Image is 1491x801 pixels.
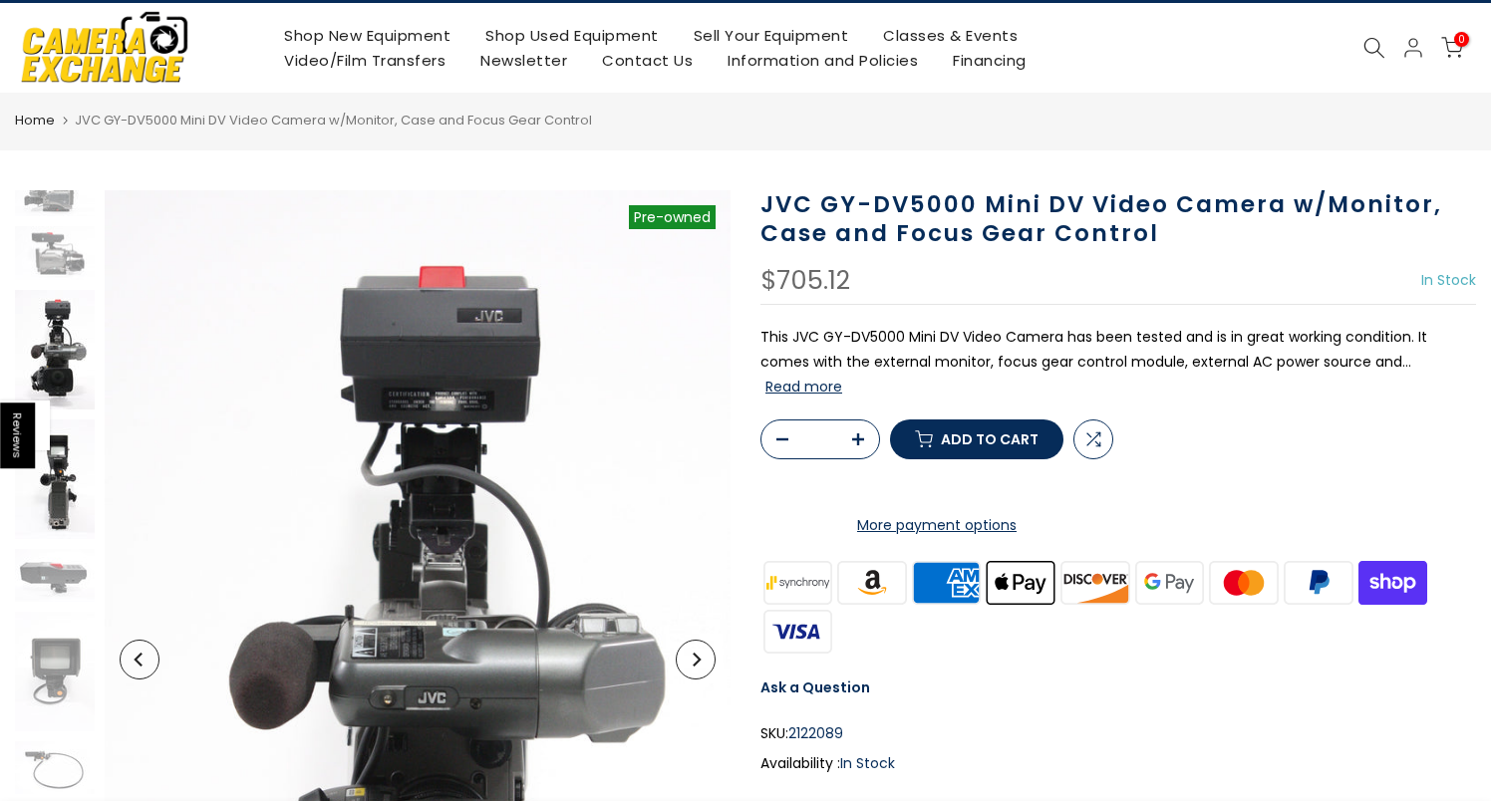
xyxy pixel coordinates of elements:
[711,48,936,73] a: Information and Policies
[1454,32,1469,47] span: 0
[15,163,95,216] img: JVC GY-DV5000 Mini DV Video Camera w/Monitor, Case and Focus Gear Control Video Equipment - Video...
[765,378,842,396] button: Read more
[463,48,585,73] a: Newsletter
[866,23,1036,48] a: Classes & Events
[15,290,95,409] img: JVC GY-DV5000 Mini DV Video Camera w/Monitor, Case and Focus Gear Control Video Equipment - Video...
[835,558,910,607] img: amazon payments
[760,268,850,294] div: $705.12
[936,48,1044,73] a: Financing
[267,23,468,48] a: Shop New Equipment
[760,677,870,697] a: Ask a Question
[15,111,55,131] a: Home
[760,558,835,607] img: synchrony
[760,325,1476,400] p: This JVC GY-DV5000 Mini DV Video Camera has been tested and is in great working condition. It com...
[15,612,95,731] img: JVC GY-DV5000 Mini DV Video Camera w/Monitor, Case and Focus Gear Control Video Equipment - Video...
[120,640,159,679] button: Previous
[676,640,716,679] button: Next
[890,419,1063,459] button: Add to cart
[1282,558,1356,607] img: paypal
[1132,558,1207,607] img: google pay
[1207,558,1282,607] img: master
[909,558,984,607] img: american express
[941,432,1039,446] span: Add to cart
[75,111,592,130] span: JVC GY-DV5000 Mini DV Video Camera w/Monitor, Case and Focus Gear Control
[1058,558,1133,607] img: discover
[267,48,463,73] a: Video/Film Transfers
[585,48,711,73] a: Contact Us
[15,419,95,539] img: JVC GY-DV5000 Mini DV Video Camera w/Monitor, Case and Focus Gear Control Video Equipment - Video...
[760,721,1476,746] div: SKU:
[760,607,835,656] img: visa
[788,721,843,746] span: 2122089
[1355,558,1430,607] img: shopify pay
[676,23,866,48] a: Sell Your Equipment
[468,23,677,48] a: Shop Used Equipment
[15,549,95,602] img: JVC GY-DV5000 Mini DV Video Camera w/Monitor, Case and Focus Gear Control Video Equipment - Video...
[15,741,95,794] img: JVC GY-DV5000 Mini DV Video Camera w/Monitor, Case and Focus Gear Control Video Equipment - Video...
[15,226,95,279] img: JVC GY-DV5000 Mini DV Video Camera w/Monitor, Case and Focus Gear Control Video Equipment - Video...
[840,753,895,773] span: In Stock
[760,751,1476,776] div: Availability :
[1421,270,1476,290] span: In Stock
[1441,37,1463,59] a: 0
[984,558,1058,607] img: apple pay
[760,513,1113,538] a: More payment options
[760,190,1476,248] h1: JVC GY-DV5000 Mini DV Video Camera w/Monitor, Case and Focus Gear Control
